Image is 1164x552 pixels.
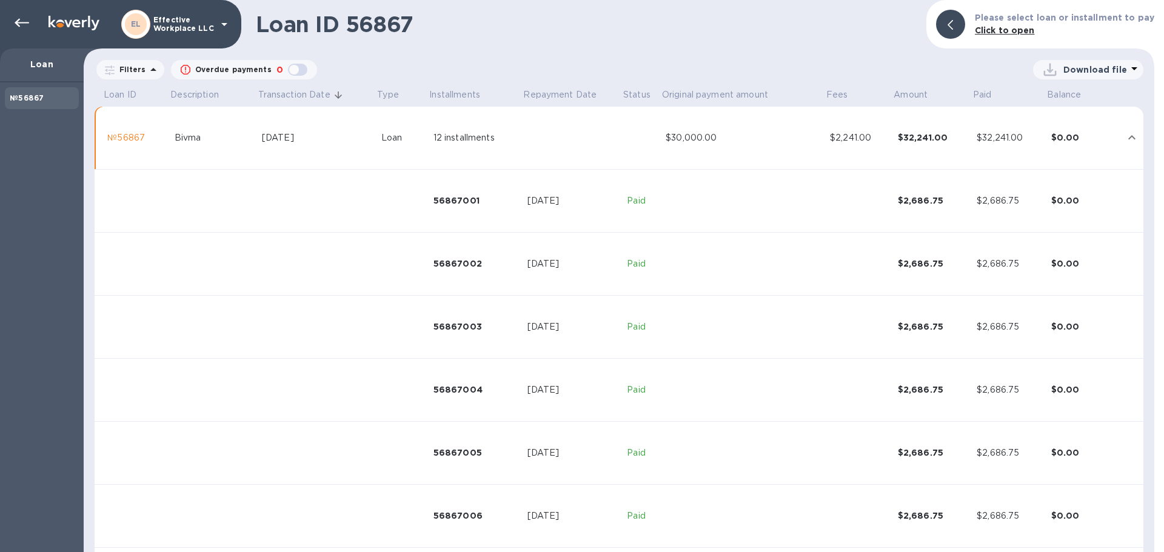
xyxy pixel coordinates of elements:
div: $2,686.75 [898,258,968,270]
div: [DATE] [527,510,618,522]
div: 56867004 [433,384,518,396]
div: $2,686.75 [977,321,1041,333]
p: Paid [627,447,656,459]
div: 56867002 [433,258,518,270]
b: EL [131,19,141,28]
p: Amount [894,88,928,101]
div: [DATE] [527,195,618,207]
div: $32,241.00 [898,131,968,144]
div: Loan [381,131,424,144]
p: Effective Workplace LLC [153,16,214,33]
div: $2,686.75 [977,447,1041,459]
div: [DATE] [527,321,618,333]
div: $0.00 [1051,321,1110,333]
img: Logo [48,16,99,30]
div: $2,686.75 [898,321,968,333]
div: [DATE] [527,384,618,396]
p: Fees [826,88,848,101]
span: Amount [894,88,943,101]
p: Paid [627,321,656,333]
div: [DATE] [527,258,618,270]
div: $0.00 [1051,447,1110,459]
p: Paid [627,384,656,396]
p: Overdue payments [195,64,272,75]
h1: Loan ID 56867 [256,12,917,37]
div: [DATE] [262,131,372,144]
p: Installments [429,88,480,101]
div: $2,241.00 [830,131,888,144]
p: Paid [627,195,656,207]
div: $2,686.75 [898,447,968,459]
button: Overdue payments0 [171,60,317,79]
p: Download file [1063,64,1127,76]
span: Installments [429,88,496,101]
button: expand row [1123,128,1141,147]
span: Loan ID [104,88,152,101]
p: Type [377,88,399,101]
p: Paid [627,258,656,270]
div: $2,686.75 [898,510,968,522]
p: 0 [276,64,283,76]
span: Fees [826,88,864,101]
div: $2,686.75 [977,384,1041,396]
b: Please select loan or installment to pay [975,13,1154,22]
p: Balance [1047,88,1081,101]
p: Paid [973,88,992,101]
p: Loan [10,58,74,70]
div: $0.00 [1051,258,1110,270]
div: $0.00 [1051,510,1110,522]
div: №56867 [107,131,164,144]
p: Filters [115,64,146,75]
div: 56867003 [433,321,518,333]
b: Click to open [975,25,1035,35]
p: Original payment amount [662,88,768,101]
div: 12 installments [433,131,518,144]
div: [DATE] [527,447,618,459]
div: $2,686.75 [977,258,1041,270]
span: Type [377,88,415,101]
div: $2,686.75 [977,510,1041,522]
div: $2,686.75 [898,384,968,396]
b: №56867 [10,93,44,102]
p: Paid [627,510,656,522]
p: Transaction Date [258,88,330,101]
span: Transaction Date [258,88,346,101]
div: $2,686.75 [977,195,1041,207]
div: 56867006 [433,510,518,522]
span: Paid [973,88,1008,101]
div: Bivma [175,131,252,144]
p: Description [170,88,218,101]
div: $0.00 [1051,195,1110,207]
span: Original payment amount [662,88,784,101]
p: Status [623,88,651,101]
div: $30,000.00 [666,131,820,144]
div: 56867005 [433,447,518,459]
p: Loan ID [104,88,136,101]
div: $0.00 [1051,384,1110,396]
div: 56867001 [433,195,518,207]
div: $0.00 [1051,131,1110,144]
div: $32,241.00 [977,131,1041,144]
div: $2,686.75 [898,195,968,207]
span: Balance [1047,88,1097,101]
p: Repayment Date [523,88,597,101]
span: Description [170,88,234,101]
